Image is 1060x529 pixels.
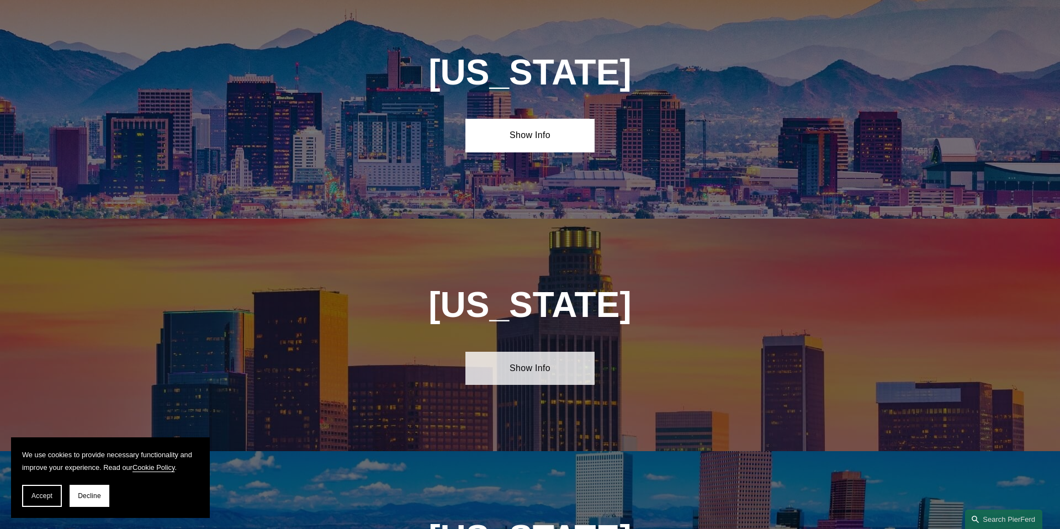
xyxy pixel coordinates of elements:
a: Search this site [965,510,1042,529]
h1: [US_STATE] [369,52,691,93]
span: Decline [78,492,101,500]
section: Cookie banner [11,437,210,518]
a: Show Info [465,352,594,385]
p: We use cookies to provide necessary functionality and improve your experience. Read our . [22,448,199,474]
h1: [US_STATE] [369,285,691,325]
button: Decline [70,485,109,507]
a: Cookie Policy [132,463,175,472]
a: Show Info [465,119,594,152]
span: Accept [31,492,52,500]
button: Accept [22,485,62,507]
